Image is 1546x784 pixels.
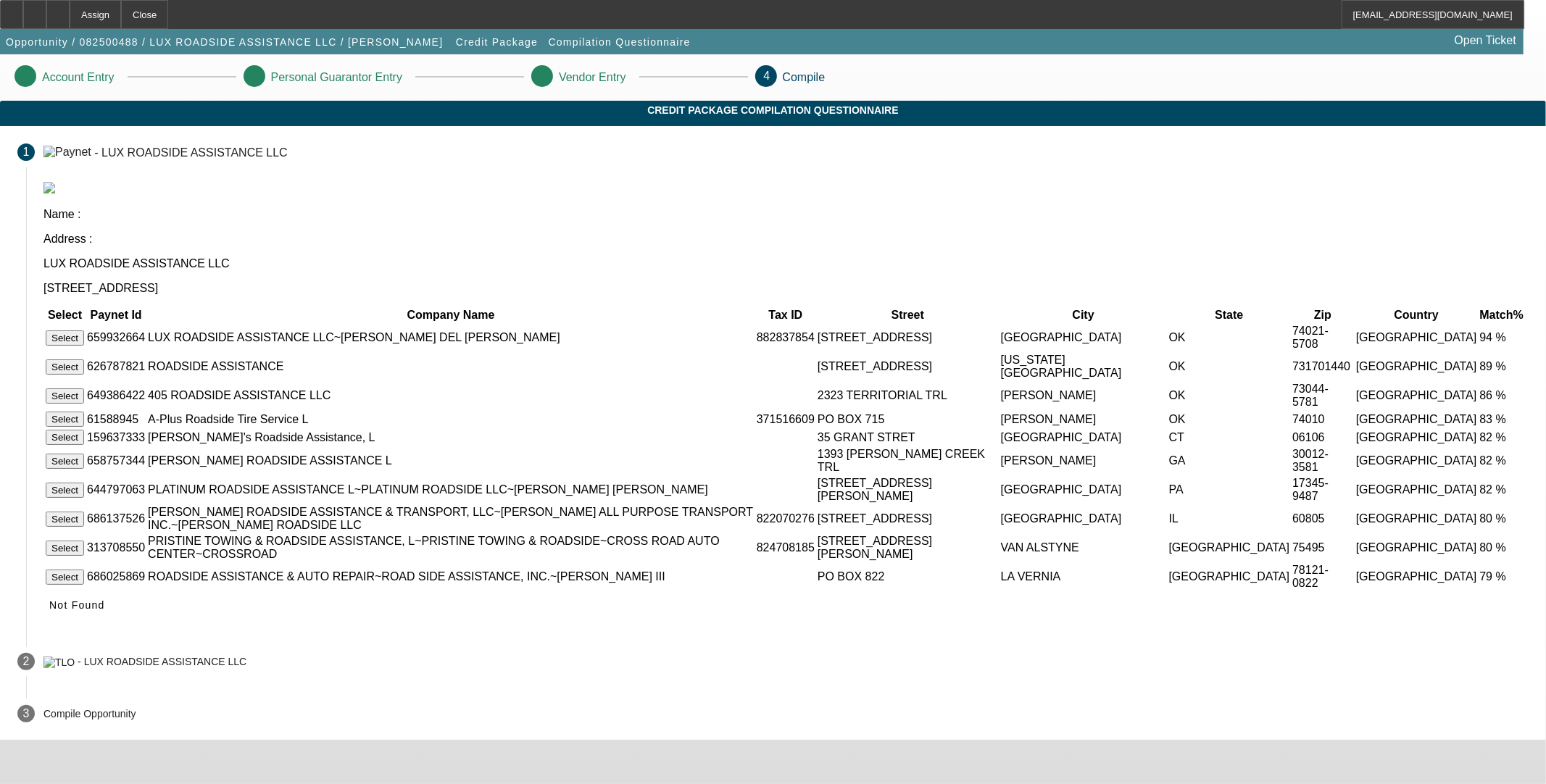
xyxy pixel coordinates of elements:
[86,563,146,591] td: 686025869
[46,541,84,556] button: Select
[1479,505,1524,533] td: 80 %
[86,534,146,562] td: 313708550
[756,534,815,562] td: 824708185
[147,563,755,591] td: ROADSIDE ASSISTANCE & AUTO REPAIR~ROAD SIDE ASSISTANCE, INC.~[PERSON_NAME] III
[1355,505,1478,533] td: [GEOGRAPHIC_DATA]
[43,656,75,668] img: TLO
[1168,476,1291,504] td: PA
[1000,429,1167,446] td: [GEOGRAPHIC_DATA]
[86,476,146,504] td: 644797063
[1292,563,1354,591] td: 78121-0822
[817,447,999,475] td: 1393 [PERSON_NAME] CREEK TRL
[817,353,999,380] td: [STREET_ADDRESS]
[23,707,30,720] span: 3
[46,430,84,445] button: Select
[6,36,443,48] span: Opportunity / 082500488 / LUX ROADSIDE ASSISTANCE LLC / [PERSON_NAME]
[817,476,999,504] td: [STREET_ADDRESS][PERSON_NAME]
[817,411,999,428] td: PO BOX 715
[1479,411,1524,428] td: 83 %
[1479,563,1524,591] td: 79 %
[456,36,538,48] span: Credit Package
[1000,476,1167,504] td: [GEOGRAPHIC_DATA]
[1168,563,1291,591] td: [GEOGRAPHIC_DATA]
[756,411,815,428] td: 371516609
[817,382,999,409] td: 2323 TERRITORIAL TRL
[1355,534,1478,562] td: [GEOGRAPHIC_DATA]
[1292,411,1354,428] td: 74010
[1355,411,1478,428] td: [GEOGRAPHIC_DATA]
[43,146,91,159] img: Paynet
[1355,563,1478,591] td: [GEOGRAPHIC_DATA]
[817,534,999,562] td: [STREET_ADDRESS][PERSON_NAME]
[1168,382,1291,409] td: OK
[46,454,84,469] button: Select
[1355,353,1478,380] td: [GEOGRAPHIC_DATA]
[545,29,694,55] button: Compilation Questionnaire
[1292,534,1354,562] td: 75495
[23,655,30,668] span: 2
[1292,382,1354,409] td: 73044-5781
[147,324,755,351] td: LUX ROADSIDE ASSISTANCE LLC~[PERSON_NAME] DEL [PERSON_NAME]
[1000,411,1167,428] td: [PERSON_NAME]
[1479,382,1524,409] td: 86 %
[43,208,1529,221] p: Name :
[1292,324,1354,351] td: 74021-5708
[1479,476,1524,504] td: 82 %
[1479,534,1524,562] td: 80 %
[43,592,111,618] button: Not Found
[452,29,541,55] button: Credit Package
[46,359,84,375] button: Select
[783,71,826,84] p: Compile
[86,308,146,322] th: Paynet Id
[11,104,1535,116] span: Credit Package Compilation Questionnaire
[42,71,115,84] p: Account Entry
[1000,308,1167,322] th: City
[43,233,1529,246] p: Address :
[147,505,755,533] td: [PERSON_NAME] ROADSIDE ASSISTANCE & TRANSPORT, LLC~[PERSON_NAME] ALL PURPOSE TRANSPORT INC.~[PERS...
[1000,505,1167,533] td: [GEOGRAPHIC_DATA]
[147,429,755,446] td: [PERSON_NAME]'s Roadside Assistance, L
[86,447,146,475] td: 658757344
[86,324,146,351] td: 659932664
[43,282,1529,295] p: [STREET_ADDRESS]
[817,563,999,591] td: PO BOX 822
[1000,447,1167,475] td: [PERSON_NAME]
[46,388,84,404] button: Select
[45,308,85,322] th: Select
[147,353,755,380] td: ROADSIDE ASSISTANCE
[86,411,146,428] td: 61588945
[147,476,755,504] td: PLATINUM ROADSIDE ASSISTANCE L~PLATINUM ROADSIDE LLC~[PERSON_NAME] [PERSON_NAME]
[1168,534,1291,562] td: [GEOGRAPHIC_DATA]
[1000,534,1167,562] td: VAN ALSTYNE
[1355,429,1478,446] td: [GEOGRAPHIC_DATA]
[1355,382,1478,409] td: [GEOGRAPHIC_DATA]
[86,429,146,446] td: 159637333
[86,382,146,409] td: 649386422
[1479,429,1524,446] td: 82 %
[1292,447,1354,475] td: 30012-3581
[1168,324,1291,351] td: OK
[271,71,402,84] p: Personal Guarantor Entry
[1479,353,1524,380] td: 89 %
[1000,382,1167,409] td: [PERSON_NAME]
[1292,308,1354,322] th: Zip
[817,505,999,533] td: [STREET_ADDRESS]
[756,308,815,322] th: Tax ID
[147,411,755,428] td: A-Plus Roadside Tire Service L
[1168,308,1291,322] th: State
[817,308,999,322] th: Street
[756,505,815,533] td: 822070276
[46,570,84,585] button: Select
[43,708,136,720] p: Compile Opportunity
[86,505,146,533] td: 686137526
[86,353,146,380] td: 626787821
[1292,353,1354,380] td: 731701440
[23,146,30,159] span: 1
[1355,447,1478,475] td: [GEOGRAPHIC_DATA]
[147,308,755,322] th: Company Name
[1168,447,1291,475] td: GA
[78,656,246,668] div: - LUX ROADSIDE ASSISTANCE LLC
[764,70,770,82] span: 4
[1449,28,1522,53] a: Open Ticket
[46,483,84,498] button: Select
